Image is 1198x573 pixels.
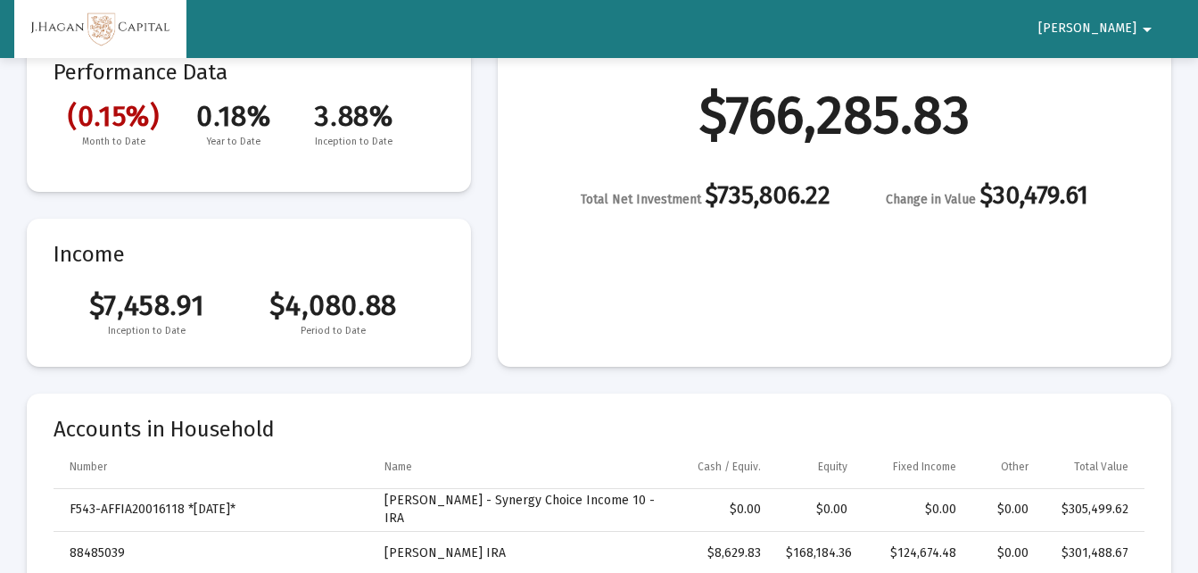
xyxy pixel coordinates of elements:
div: Equity [818,460,847,474]
span: Year to Date [174,133,294,151]
span: Inception to Date [293,133,414,151]
td: Column Equity [773,445,860,488]
div: $8,629.83 [680,544,761,562]
div: $168,184.36 [786,544,847,562]
div: Number [70,460,107,474]
mat-card-title: Performance Data [54,63,444,151]
div: $0.00 [872,501,956,519]
mat-card-title: Accounts in Household [54,420,1144,438]
span: Change in Value [886,192,976,207]
mat-card-title: Income [54,245,444,263]
span: Period to Date [240,322,426,340]
div: Other [1001,460,1029,474]
div: Name [384,460,412,474]
div: $0.00 [680,501,761,519]
td: Column Cash / Equiv. [667,445,773,488]
div: $766,285.83 [699,106,970,124]
div: Fixed Income [893,460,956,474]
div: $301,488.67 [1053,544,1128,562]
td: [PERSON_NAME] - Synergy Choice Income 10 - IRA [372,489,667,532]
mat-icon: arrow_drop_down [1136,12,1158,47]
div: $0.00 [786,501,847,519]
div: $305,499.62 [1053,501,1128,519]
img: Dashboard [28,12,173,47]
div: Total Value [1074,460,1128,474]
div: $735,806.22 [581,187,830,209]
td: Column Total Value [1041,445,1144,488]
td: Column Number [54,445,372,488]
div: $124,674.48 [872,544,956,562]
button: [PERSON_NAME] [1017,11,1179,46]
div: $0.00 [981,544,1029,562]
div: $30,479.61 [886,187,1088,209]
span: Month to Date [54,133,174,151]
span: $7,458.91 [54,288,240,322]
td: Column Other [969,445,1041,488]
td: Column Fixed Income [860,445,969,488]
span: Total Net Investment [581,192,701,207]
span: [PERSON_NAME] [1038,21,1136,37]
span: Inception to Date [54,322,240,340]
div: $0.00 [981,501,1029,519]
span: 0.18% [174,99,294,133]
div: Cash / Equiv. [698,460,761,474]
span: (0.15%) [54,99,174,133]
td: Column Name [372,445,667,488]
span: $4,080.88 [240,288,426,322]
span: 3.88% [293,99,414,133]
td: F543-AFFIA20016118 *[DATE]* [54,489,372,532]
